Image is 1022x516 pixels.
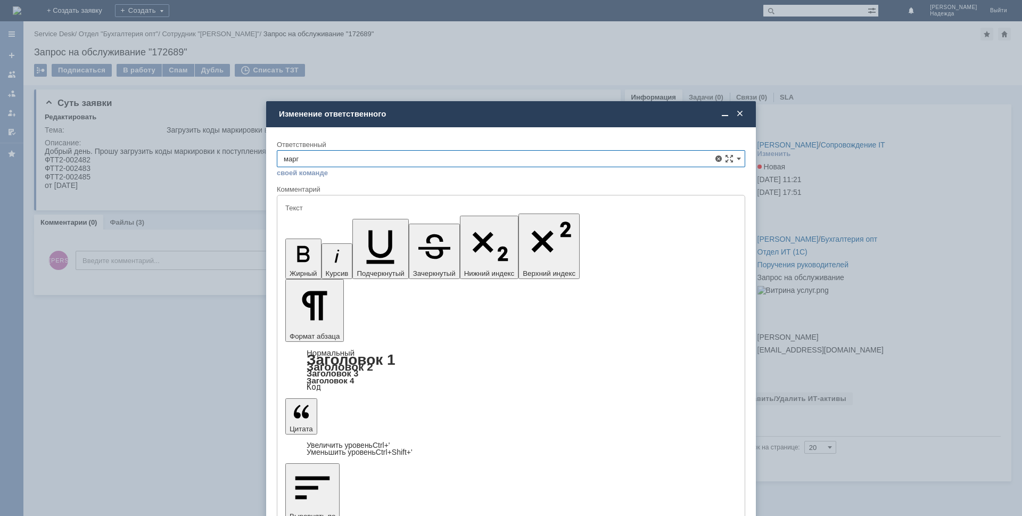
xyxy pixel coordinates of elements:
a: Decrease [307,448,413,456]
span: Подчеркнутый [357,269,404,277]
span: Ctrl+' [373,441,390,449]
span: Удалить [714,154,723,163]
a: Нормальный [307,348,355,357]
a: Код [307,382,321,392]
div: Комментарий [277,185,745,195]
span: Зачеркнутый [413,269,456,277]
a: Заголовок 3 [307,368,358,378]
button: Цитата [285,398,317,435]
span: Жирный [290,269,317,277]
div: Изменение ответственного [279,109,745,119]
button: Курсив [322,243,353,279]
a: Заголовок 4 [307,376,354,385]
button: Жирный [285,239,322,279]
span: Закрыть [735,109,745,119]
span: Сложная форма [725,154,733,163]
button: Нижний индекс [460,216,519,279]
span: Свернуть (Ctrl + M) [720,109,730,119]
span: Верхний индекс [523,269,575,277]
button: Верхний индекс [518,214,580,279]
button: Подчеркнутый [352,219,408,279]
div: Текст [285,204,735,211]
div: Формат абзаца [285,349,737,391]
button: Формат абзаца [285,279,344,342]
span: Формат абзаца [290,332,340,340]
div: Цитата [285,442,737,456]
div: Ответственный [277,141,743,148]
span: Ctrl+Shift+' [376,448,413,456]
a: Заголовок 2 [307,361,373,373]
a: Increase [307,441,390,449]
span: Нижний индекс [464,269,515,277]
a: Заголовок 1 [307,351,395,368]
span: Цитата [290,425,313,433]
button: Зачеркнутый [409,224,460,279]
a: своей команде [277,169,328,177]
span: Курсив [326,269,349,277]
